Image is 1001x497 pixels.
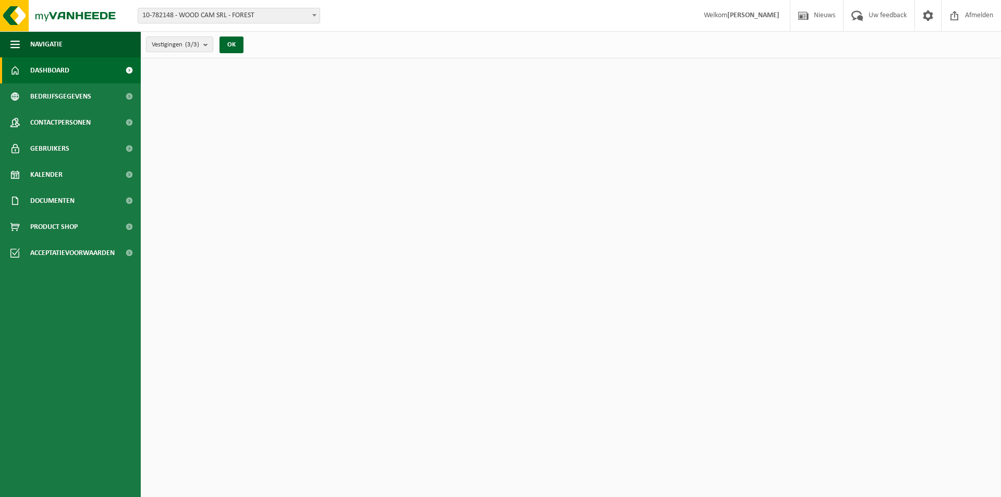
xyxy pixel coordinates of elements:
span: Contactpersonen [30,110,91,136]
span: Documenten [30,188,75,214]
button: OK [219,37,243,53]
span: Vestigingen [152,37,199,53]
span: Acceptatievoorwaarden [30,240,115,266]
strong: [PERSON_NAME] [727,11,779,19]
button: Vestigingen(3/3) [146,37,213,52]
span: Bedrijfsgegevens [30,83,91,110]
span: Navigatie [30,31,63,57]
count: (3/3) [185,41,199,48]
span: Kalender [30,162,63,188]
span: Dashboard [30,57,69,83]
span: Gebruikers [30,136,69,162]
span: 10-782148 - WOOD CAM SRL - FOREST [138,8,320,23]
span: Product Shop [30,214,78,240]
